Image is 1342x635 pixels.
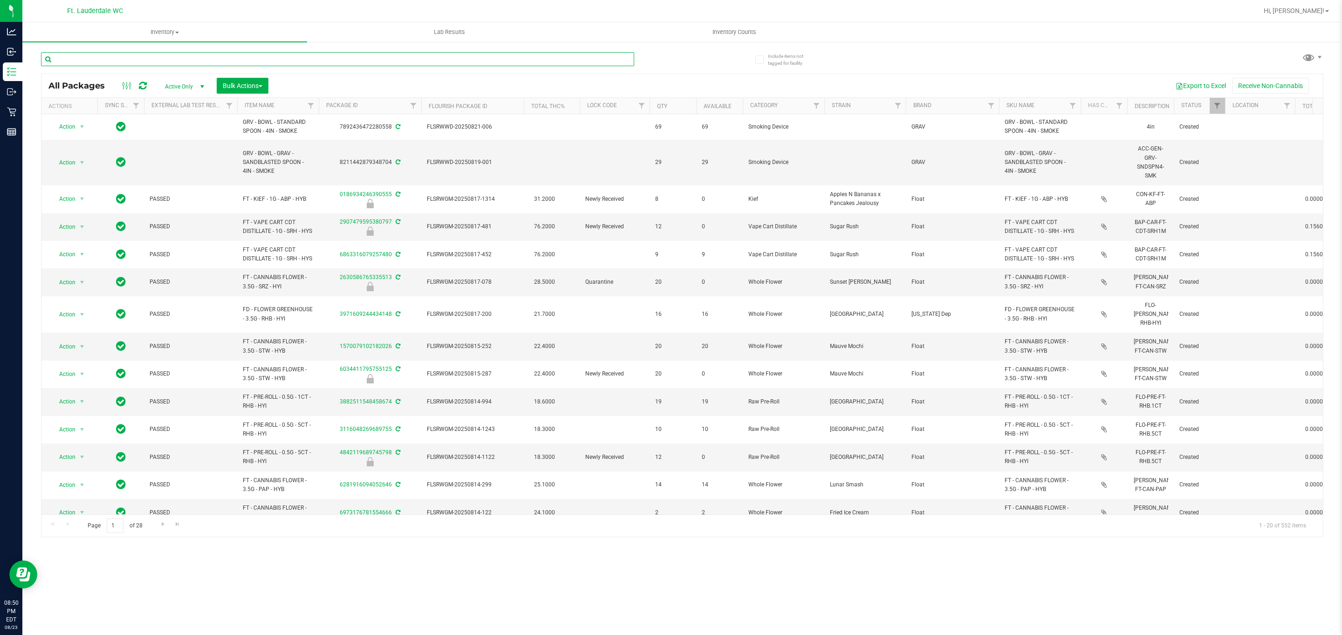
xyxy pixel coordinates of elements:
[1232,102,1259,109] a: Location
[340,481,392,488] a: 6281916094052646
[1005,195,1075,204] span: FT - KIEF - 1G - ABP - HYB
[1005,393,1075,410] span: FT - PRE-ROLL - 0.5G - 1CT - RHB - HYI
[317,226,423,236] div: Newly Received
[427,123,518,131] span: FLSRWWD-20250821-006
[222,98,237,114] a: Filter
[317,457,423,466] div: Newly Received
[1135,103,1170,109] a: Description
[243,504,313,521] span: FT - CANNABIS FLOWER - 3.5G - FIC - HYB
[830,425,900,434] span: [GEOGRAPHIC_DATA]
[984,98,999,114] a: Filter
[1232,78,1309,94] button: Receive Non-Cannabis
[748,342,819,351] span: Whole Flower
[394,366,400,372] span: Sync from Compliance System
[529,340,560,353] span: 22.4000
[51,220,76,233] span: Action
[51,276,76,289] span: Action
[340,218,392,225] a: 2907479595380797
[529,192,560,206] span: 31.2000
[150,278,232,287] span: PASSED
[7,27,16,36] inline-svg: Analytics
[529,367,560,381] span: 22.4000
[129,98,144,114] a: Filter
[702,250,737,259] span: 9
[7,47,16,56] inline-svg: Inbound
[41,52,634,66] input: Search Package ID, Item Name, SKU, Lot or Part Number...
[585,222,644,231] span: Newly Received
[340,398,392,405] a: 3882511548458674
[1301,307,1328,321] span: 0.0000
[243,218,313,236] span: FT - VAPE CART CDT DISTILLATE - 1G - SRH - HYS
[243,448,313,466] span: FT - PRE-ROLL - 0.5G - 5CT - RHB - HYI
[51,156,76,169] span: Action
[702,310,737,319] span: 16
[340,274,392,280] a: 2630586765335513
[1301,451,1328,464] span: 0.0000
[702,453,737,462] span: 0
[768,53,815,67] span: Include items not tagged for facility
[51,368,76,381] span: Action
[51,120,76,133] span: Action
[702,158,737,167] span: 29
[51,395,76,408] span: Action
[913,102,931,109] a: Brand
[830,222,900,231] span: Sugar Rush
[702,222,737,231] span: 0
[1133,122,1168,132] div: 4in
[1301,220,1328,233] span: 0.1560
[340,509,392,516] a: 6973176781554666
[326,102,358,109] a: Package ID
[585,453,644,462] span: Newly Received
[116,367,126,380] span: In Sync
[394,426,400,432] span: Sync from Compliance System
[1280,98,1295,114] a: Filter
[1005,421,1075,438] span: FT - PRE-ROLL - 0.5G - 5CT - RHB - HYI
[911,195,993,204] span: Float
[1005,273,1075,291] span: FT - CANNABIS FLOWER - 3.5G - SRZ - HYI
[529,451,560,464] span: 18.3000
[116,506,126,519] span: In Sync
[657,103,667,109] a: Qty
[51,506,76,519] span: Action
[655,195,691,204] span: 8
[529,506,560,519] span: 24.1000
[1005,246,1075,263] span: FT - VAPE CART CDT DISTILLATE - 1G - SRH - HYS
[585,369,644,378] span: Newly Received
[702,480,737,489] span: 14
[9,560,37,588] iframe: Resource center
[1005,448,1075,466] span: FT - PRE-ROLL - 0.5G - 5CT - RHB - HYI
[150,222,232,231] span: PASSED
[245,102,274,109] a: Item Name
[1005,476,1075,494] span: FT - CANNABIS FLOWER - 3.5G - PAP - HYB
[76,276,88,289] span: select
[394,481,400,488] span: Sync from Compliance System
[702,195,737,204] span: 0
[830,278,900,287] span: Sunset [PERSON_NAME]
[116,423,126,436] span: In Sync
[1005,149,1075,176] span: GRV - BOWL - GRAV - SANDBLASTED SPOON - 4IN - SMOKE
[340,343,392,349] a: 1570079102182026
[76,192,88,205] span: select
[748,369,819,378] span: Whole Flower
[150,453,232,462] span: PASSED
[340,311,392,317] a: 3971609244434148
[51,478,76,492] span: Action
[116,307,126,321] span: In Sync
[1005,118,1075,136] span: GRV - BOWL - STANDARD SPOON - 4IN - SMOKE
[911,310,993,319] span: [US_STATE] Dep
[655,342,691,351] span: 20
[911,250,993,259] span: Float
[748,158,819,167] span: Smoking Device
[529,248,560,261] span: 76.2000
[427,250,518,259] span: FLSRWGM-20250817-452
[243,305,313,323] span: FD - FLOWER GREENHOUSE - 3.5G - RHB - HYI
[748,425,819,434] span: Raw Pre-Roll
[7,87,16,96] inline-svg: Outbound
[830,342,900,351] span: Mauve Mochi
[702,425,737,434] span: 10
[1133,245,1168,264] div: BAP-CAR-FT-CDT-SRH1M
[1133,503,1168,522] div: [PERSON_NAME]-FT-CAN-FIC
[243,393,313,410] span: FT - PRE-ROLL - 0.5G - 1CT - RHB - HYI
[48,81,114,91] span: All Packages
[748,278,819,287] span: Whole Flower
